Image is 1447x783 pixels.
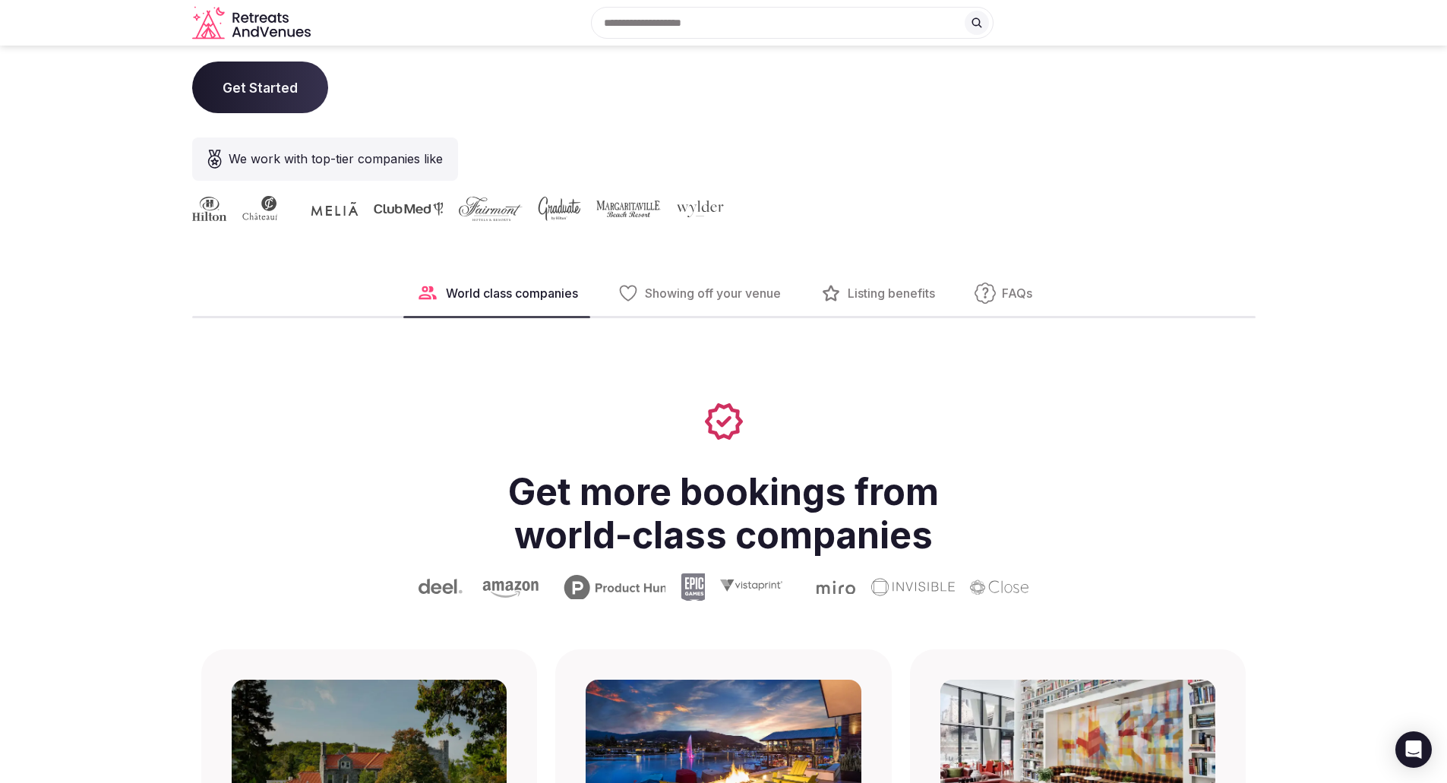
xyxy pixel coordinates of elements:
svg: Retreats and Venues company logo [192,6,314,40]
button: Showing off your venue [605,270,793,316]
a: Visit the homepage [192,6,314,40]
h2: Get more bookings from world-class companies [384,470,1064,557]
div: We work with top-tier companies like [192,137,458,181]
button: FAQs [962,270,1044,316]
span: Listing benefits [848,285,935,302]
span: World class companies [446,285,578,302]
span: Get Started [223,80,298,95]
div: Open Intercom Messenger [1395,731,1432,768]
button: World class companies [403,270,590,316]
button: Get Started [192,62,328,113]
span: Showing off your venue [645,285,781,302]
span: FAQs [1002,285,1032,302]
button: Listing benefits [808,270,947,316]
